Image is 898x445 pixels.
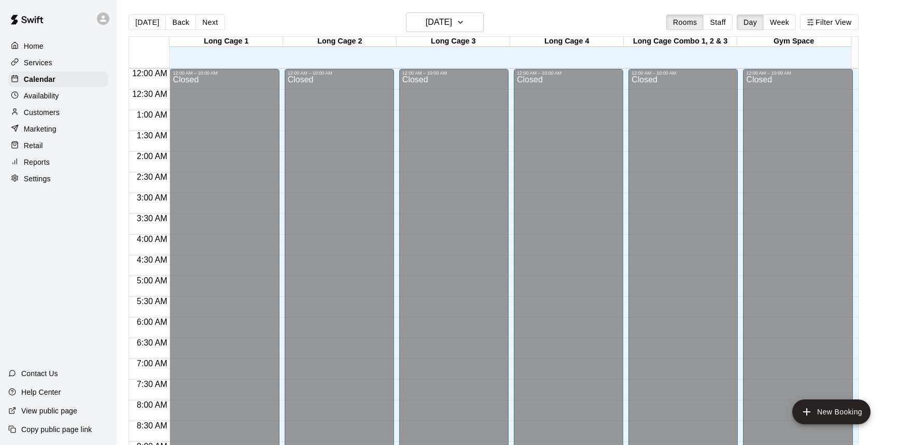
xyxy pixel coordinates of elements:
[130,69,170,78] span: 12:00 AM
[134,255,170,264] span: 4:30 AM
[8,71,108,87] a: Calendar
[134,318,170,326] span: 6:00 AM
[8,171,108,186] a: Settings
[8,55,108,70] a: Services
[24,41,44,51] p: Home
[746,70,849,76] div: 12:00 AM – 10:00 AM
[510,37,624,47] div: Long Cage 4
[24,124,57,134] p: Marketing
[402,70,506,76] div: 12:00 AM – 10:00 AM
[517,70,620,76] div: 12:00 AM – 10:00 AM
[397,37,510,47] div: Long Cage 3
[666,15,704,30] button: Rooms
[134,193,170,202] span: 3:00 AM
[24,58,52,68] p: Services
[24,107,60,118] p: Customers
[21,424,92,435] p: Copy public page link
[134,297,170,306] span: 5:30 AM
[134,235,170,243] span: 4:00 AM
[703,15,733,30] button: Staff
[8,121,108,137] a: Marketing
[165,15,196,30] button: Back
[173,70,276,76] div: 12:00 AM – 10:00 AM
[24,174,51,184] p: Settings
[24,74,55,84] p: Calendar
[426,15,452,30] h6: [DATE]
[792,399,871,424] button: add
[195,15,224,30] button: Next
[134,110,170,119] span: 1:00 AM
[134,173,170,181] span: 2:30 AM
[134,380,170,389] span: 7:30 AM
[134,131,170,140] span: 1:30 AM
[130,90,170,98] span: 12:30 AM
[406,12,484,32] button: [DATE]
[24,157,50,167] p: Reports
[737,15,764,30] button: Day
[134,338,170,347] span: 6:30 AM
[8,88,108,104] a: Availability
[800,15,858,30] button: Filter View
[288,70,391,76] div: 12:00 AM – 10:00 AM
[129,15,166,30] button: [DATE]
[134,276,170,285] span: 5:00 AM
[24,91,59,101] p: Availability
[170,37,283,47] div: Long Cage 1
[21,406,77,416] p: View public page
[134,421,170,430] span: 8:30 AM
[763,15,796,30] button: Week
[134,152,170,161] span: 2:00 AM
[8,105,108,120] a: Customers
[8,38,108,54] a: Home
[21,387,61,397] p: Help Center
[624,37,737,47] div: Long Cage Combo 1, 2 & 3
[737,37,851,47] div: Gym Space
[24,140,43,151] p: Retail
[8,138,108,153] a: Retail
[283,37,397,47] div: Long Cage 2
[21,368,58,379] p: Contact Us
[632,70,735,76] div: 12:00 AM – 10:00 AM
[134,359,170,368] span: 7:00 AM
[8,154,108,170] a: Reports
[134,400,170,409] span: 8:00 AM
[134,214,170,223] span: 3:30 AM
